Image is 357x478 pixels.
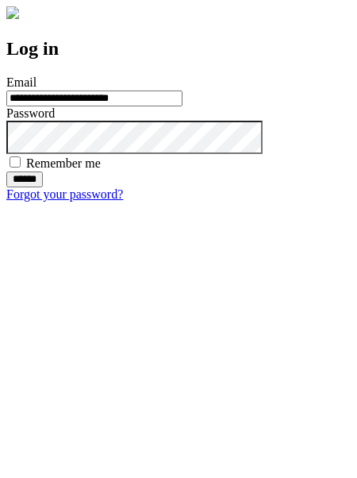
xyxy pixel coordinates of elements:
[6,6,19,19] img: logo-4e3dc11c47720685a147b03b5a06dd966a58ff35d612b21f08c02c0306f2b779.png
[6,106,55,120] label: Password
[6,187,123,201] a: Forgot your password?
[26,156,101,170] label: Remember me
[6,38,351,60] h2: Log in
[6,75,36,89] label: Email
